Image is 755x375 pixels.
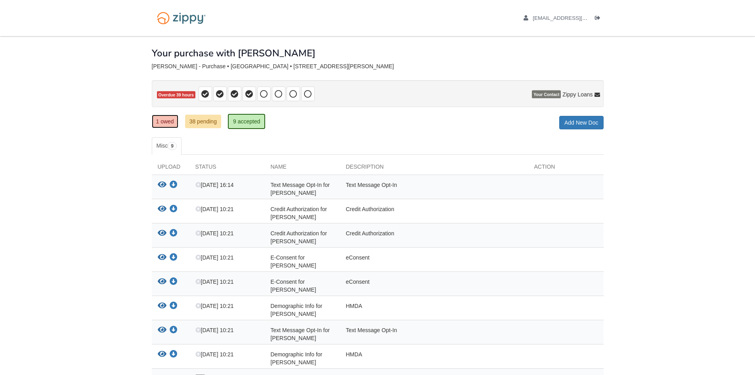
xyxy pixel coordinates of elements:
span: Text Message Opt-In for [PERSON_NAME] [271,182,330,196]
button: View Credit Authorization for Samantha Amburgey [158,229,166,238]
button: View E-Consent for Samantha Amburgey [158,278,166,286]
span: Your Contact [532,90,561,98]
a: Download Credit Authorization for Aaron Rouse [170,206,178,213]
span: [DATE] 10:21 [195,254,234,261]
span: [DATE] 10:21 [195,230,234,237]
a: Download Text Message Opt-In for Samantha Amburgey [170,327,178,334]
a: 38 pending [185,115,221,128]
a: 9 accepted [228,114,266,129]
div: Action [528,163,604,175]
a: Download Demographic Info for Aaron Rouse [170,303,178,310]
a: Download E-Consent for Samantha Amburgey [170,279,178,285]
span: [DATE] 10:21 [195,279,234,285]
span: Zippy Loans [562,90,593,98]
div: Status [189,163,265,175]
h1: Your purchase with [PERSON_NAME] [152,48,315,58]
span: Demographic Info for [PERSON_NAME] [271,351,323,365]
div: eConsent [340,254,528,269]
span: 9 [168,142,177,150]
button: View Demographic Info for Samantha Amburgey [158,350,166,359]
span: [DATE] 10:21 [195,327,234,333]
button: View Credit Authorization for Aaron Rouse [158,205,166,213]
span: [DATE] 16:14 [195,182,234,188]
a: Add New Doc [559,116,604,129]
span: [DATE] 10:21 [195,303,234,309]
div: HMDA [340,302,528,318]
a: edit profile [524,15,624,23]
a: Download Credit Authorization for Samantha Amburgey [170,231,178,237]
span: [DATE] 10:21 [195,351,234,358]
span: Text Message Opt-In for [PERSON_NAME] [271,327,330,341]
span: Credit Authorization for [PERSON_NAME] [271,230,327,244]
a: Misc [152,137,182,155]
a: Download Text Message Opt-In for Aaron Rouse [170,182,178,188]
span: Credit Authorization for [PERSON_NAME] [271,206,327,220]
div: Upload [152,163,189,175]
button: View Text Message Opt-In for Aaron Rouse [158,181,166,189]
a: Log out [595,15,604,23]
a: Download Demographic Info for Samantha Amburgey [170,352,178,358]
a: 1 owed [152,115,178,128]
span: E-Consent for [PERSON_NAME] [271,254,316,269]
span: samanthaamburgey22@gmail.com [533,15,623,21]
button: View Demographic Info for Aaron Rouse [158,302,166,310]
div: [PERSON_NAME] - Purchase • [GEOGRAPHIC_DATA] • [STREET_ADDRESS][PERSON_NAME] [152,63,604,70]
span: Demographic Info for [PERSON_NAME] [271,303,323,317]
span: [DATE] 10:21 [195,206,234,212]
button: View E-Consent for Aaron Rouse [158,254,166,262]
span: E-Consent for [PERSON_NAME] [271,279,316,293]
div: Text Message Opt-In [340,326,528,342]
img: Logo [152,8,211,28]
div: Description [340,163,528,175]
div: eConsent [340,278,528,294]
button: View Text Message Opt-In for Samantha Amburgey [158,326,166,335]
div: Credit Authorization [340,205,528,221]
div: Name [265,163,340,175]
span: Overdue 39 hours [157,91,195,99]
div: Text Message Opt-In [340,181,528,197]
div: Credit Authorization [340,229,528,245]
a: Download E-Consent for Aaron Rouse [170,255,178,261]
div: HMDA [340,350,528,366]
